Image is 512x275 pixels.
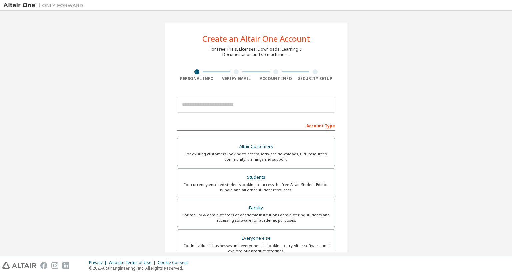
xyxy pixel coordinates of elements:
div: Account Type [177,120,335,131]
div: Website Terms of Use [109,260,158,265]
div: Security Setup [296,76,335,81]
div: Altair Customers [181,142,331,151]
div: For Free Trials, Licenses, Downloads, Learning & Documentation and so much more. [210,47,302,57]
img: linkedin.svg [62,262,69,269]
img: facebook.svg [40,262,47,269]
div: Personal Info [177,76,217,81]
div: For individuals, businesses and everyone else looking to try Altair software and explore our prod... [181,243,331,254]
div: Account Info [256,76,296,81]
div: For existing customers looking to access software downloads, HPC resources, community, trainings ... [181,151,331,162]
img: Altair One [3,2,87,9]
div: Faculty [181,203,331,213]
img: instagram.svg [51,262,58,269]
img: altair_logo.svg [2,262,36,269]
div: Everyone else [181,234,331,243]
div: Cookie Consent [158,260,192,265]
div: For currently enrolled students looking to access the free Altair Student Edition bundle and all ... [181,182,331,193]
div: Students [181,173,331,182]
div: Privacy [89,260,109,265]
div: Verify Email [217,76,256,81]
div: For faculty & administrators of academic institutions administering students and accessing softwa... [181,212,331,223]
div: Create an Altair One Account [202,35,310,43]
p: © 2025 Altair Engineering, Inc. All Rights Reserved. [89,265,192,271]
